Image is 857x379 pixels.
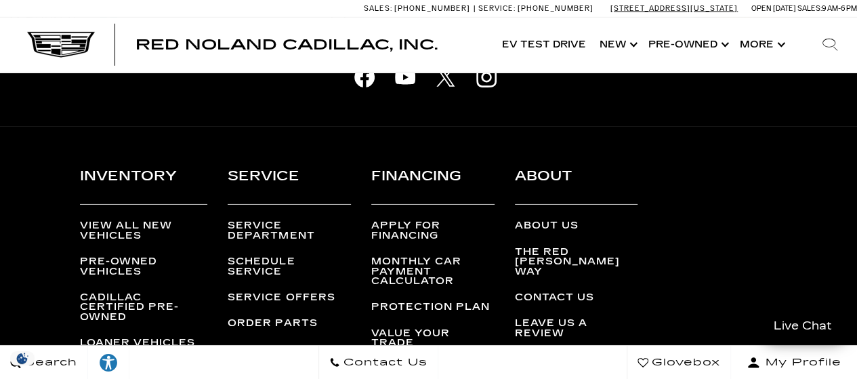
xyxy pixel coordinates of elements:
a: instagram [469,60,503,94]
a: New [593,18,642,72]
a: Sales: [PHONE_NUMBER] [364,5,474,12]
a: Loaner Vehicles [80,338,207,348]
a: Explore your accessibility options [88,345,129,379]
span: 9 AM-6 PM [822,4,857,13]
a: Glovebox [627,345,731,379]
span: Open [DATE] [751,4,796,13]
a: About Us [515,221,638,231]
span: [PHONE_NUMBER] [394,4,470,13]
a: youtube [388,60,422,94]
a: Monthly Car Payment Calculator [371,257,495,286]
span: Glovebox [648,353,720,372]
span: [PHONE_NUMBER] [518,4,593,13]
span: My Profile [760,353,841,372]
a: Live Chat [759,310,847,342]
a: Contact Us [318,345,438,379]
button: More [733,18,789,72]
span: Live Chat [767,318,839,334]
a: facebook [348,60,381,94]
span: Sales: [364,4,392,13]
a: Apply for Financing [371,221,495,241]
a: [STREET_ADDRESS][US_STATE] [610,4,738,13]
a: Service Department [228,221,351,241]
a: The Red [PERSON_NAME] Way [515,247,638,277]
section: Click to Open Cookie Consent Modal [7,351,38,365]
a: Value Your Trade [371,329,495,348]
a: Contact Us [515,293,638,302]
h3: About [515,165,638,205]
a: Cadillac Certified Pre-Owned [80,293,207,322]
a: EV Test Drive [495,18,593,72]
h3: Inventory [80,165,207,205]
a: Leave Us a Review [515,319,638,338]
a: Pre-Owned Vehicles [80,257,207,277]
h3: Service [228,165,351,205]
a: Service Offers [228,293,351,302]
a: View All New Vehicles [80,221,207,241]
img: Opt-Out Icon [7,351,38,365]
span: Search [21,353,77,372]
div: Search [803,18,857,72]
a: Red Noland Cadillac, Inc. [135,38,438,52]
button: Open user profile menu [731,345,857,379]
span: Contact Us [340,353,427,372]
a: Order Parts [228,319,351,328]
a: Protection Plan [371,302,495,312]
h3: Financing [371,165,495,205]
img: Cadillac Dark Logo with Cadillac White Text [27,32,95,58]
span: Red Noland Cadillac, Inc. [135,37,438,53]
span: Sales: [797,4,822,13]
div: Explore your accessibility options [88,352,129,372]
a: Pre-Owned [642,18,733,72]
a: Schedule Service [228,257,351,277]
span: Service: [478,4,516,13]
a: Service: [PHONE_NUMBER] [474,5,597,12]
a: X [429,60,463,94]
